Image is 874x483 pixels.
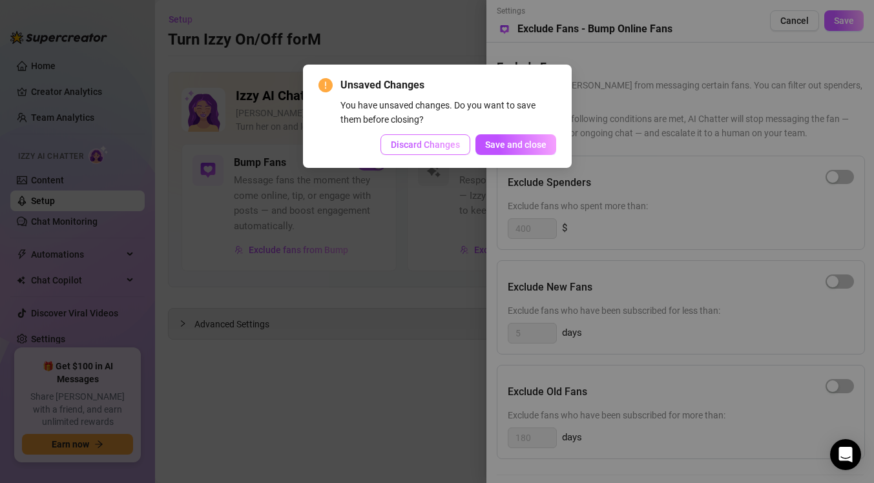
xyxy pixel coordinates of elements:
button: Discard Changes [380,134,470,155]
span: Discard Changes [391,139,460,150]
button: Save and close [475,134,556,155]
div: You have unsaved changes. Do you want to save them before closing? [340,98,556,127]
span: Unsaved Changes [340,77,556,93]
span: exclamation-circle [318,78,333,92]
div: Open Intercom Messenger [830,439,861,470]
span: Save and close [485,139,546,150]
